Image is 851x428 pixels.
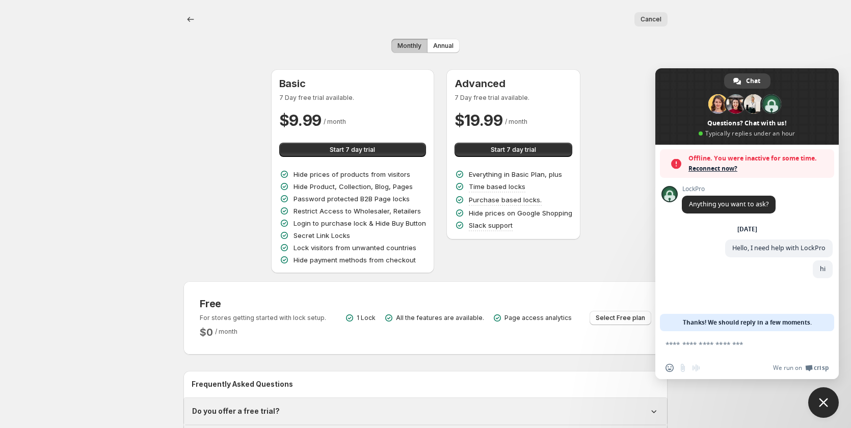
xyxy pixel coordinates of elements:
[192,406,280,416] h1: Do you offer a free trial?
[200,314,326,322] p: For stores getting started with lock setup.
[724,73,770,89] div: Chat
[294,181,413,192] p: Hide Product, Collection, Blog, Pages
[391,39,428,53] button: Monthly
[279,77,426,90] h3: Basic
[294,206,421,216] p: Restrict Access to Wholesaler, Retailers
[590,311,651,325] button: Select Free plan
[279,94,426,102] p: 7 Day free trial available.
[396,314,484,322] p: All the features are available.
[666,340,806,349] textarea: Compose your message...
[294,243,416,253] p: Lock visitors from unwanted countries
[455,110,503,130] h2: $ 19.99
[397,42,421,50] span: Monthly
[469,220,513,230] p: Slack support
[505,118,527,125] span: / month
[491,146,536,154] span: Start 7 day trial
[294,255,416,265] p: Hide payment methods from checkout
[773,364,829,372] a: We run onCrisp
[808,387,839,418] div: Close chat
[469,169,562,179] p: Everything in Basic Plan, plus
[455,77,572,90] h3: Advanced
[200,326,213,338] h2: $ 0
[192,379,659,389] h2: Frequently Asked Questions
[596,314,645,322] span: Select Free plan
[294,230,350,240] p: Secret Link Locks
[641,15,661,23] span: Cancel
[737,226,757,232] div: [DATE]
[215,328,237,335] span: / month
[666,364,674,372] span: Insert an emoji
[746,73,760,89] span: Chat
[324,118,346,125] span: / month
[504,314,572,322] p: Page access analytics
[689,200,768,208] span: Anything you want to ask?
[683,314,812,331] span: Thanks! We should reply in a few moments.
[455,143,572,157] button: Start 7 day trial
[183,12,198,26] button: Back
[357,314,376,322] p: 1 Lock
[773,364,802,372] span: We run on
[433,42,454,50] span: Annual
[294,169,410,179] p: Hide prices of products from visitors
[469,195,542,205] p: Purchase based locks.
[688,164,829,174] span: Reconnect now?
[820,264,826,273] span: hi
[634,12,668,26] button: Cancel
[279,143,426,157] button: Start 7 day trial
[469,181,525,192] p: Time based locks
[294,194,410,204] p: Password protected B2B Page locks
[469,208,572,218] p: Hide prices on Google Shopping
[294,218,426,228] p: Login to purchase lock & Hide Buy Button
[330,146,375,154] span: Start 7 day trial
[682,185,776,193] span: LockPro
[732,244,826,252] span: Hello, I need help with LockPro
[279,110,322,130] h2: $ 9.99
[814,364,829,372] span: Crisp
[455,94,572,102] p: 7 Day free trial available.
[427,39,460,53] button: Annual
[688,153,829,164] span: Offline. You were inactive for some time.
[200,298,326,310] h3: Free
